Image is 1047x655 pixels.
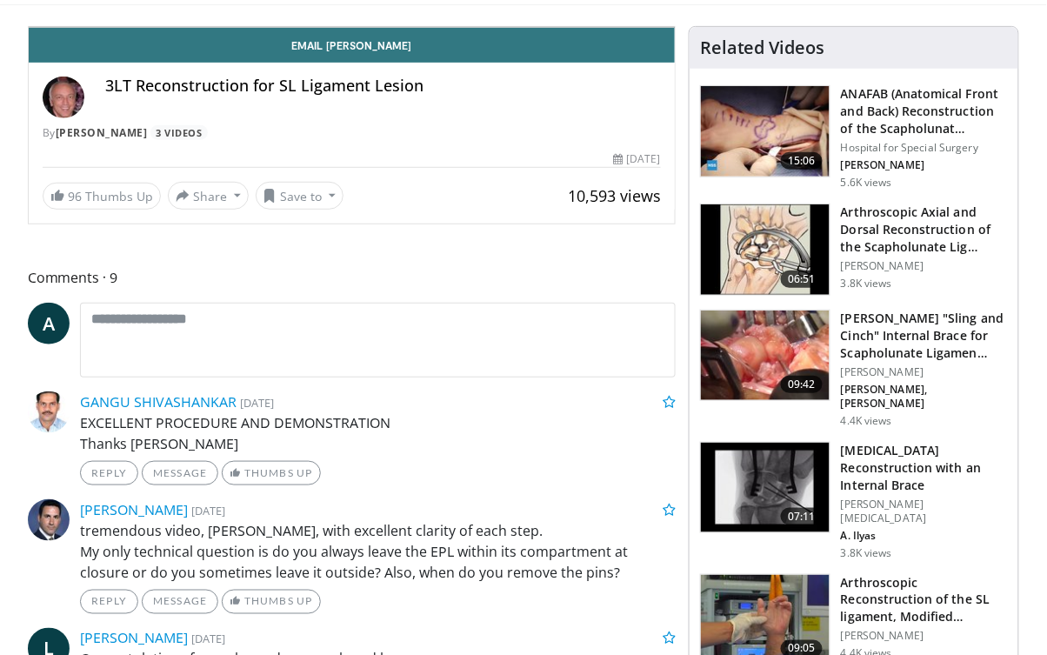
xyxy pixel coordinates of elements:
[256,182,344,210] button: Save to
[614,151,661,167] div: [DATE]
[80,629,188,648] a: [PERSON_NAME]
[43,125,661,141] div: By
[28,266,676,289] span: Comments 9
[781,376,823,393] span: 09:42
[168,182,249,210] button: Share
[841,630,1008,644] p: [PERSON_NAME]
[43,77,84,118] img: Avatar
[568,185,661,206] span: 10,593 views
[80,461,138,485] a: Reply
[841,176,892,190] p: 5.6K views
[701,311,830,401] img: 768142ae-bec7-4e55-b9eb-88dd4ea75df8.150x105_q85_crop-smart_upscale.jpg
[28,303,70,344] a: A
[700,85,1008,190] a: 15:06 ANAFAB (Anatomical Front and Back) Reconstruction of the Scapholunat… Hospital for Special ...
[68,188,82,204] span: 96
[240,395,274,411] small: [DATE]
[191,503,225,518] small: [DATE]
[80,520,676,583] p: tremendous video, [PERSON_NAME], with excellent clarity of each step. My only technical question ...
[781,152,823,170] span: 15:06
[700,310,1008,428] a: 09:42 [PERSON_NAME] "Sling and Cinch" Internal Brace for Scapholunate Ligamen… [PERSON_NAME] [PER...
[841,204,1008,256] h3: Arthroscopic Axial and Dorsal Reconstruction of the Scapholunate Lig…
[700,204,1008,296] a: 06:51 Arthroscopic Axial and Dorsal Reconstruction of the Scapholunate Lig… [PERSON_NAME] 3.8K views
[80,500,188,519] a: [PERSON_NAME]
[841,442,1008,494] h3: [MEDICAL_DATA] Reconstruction with an Internal Brace
[222,590,320,614] a: Thumbs Up
[701,86,830,177] img: 46910249-ba66-4710-84e2-83133b01efba.150x105_q85_crop-smart_upscale.jpg
[841,85,1008,137] h3: ANAFAB (Anatomical Front and Back) Reconstruction of the Scapholunat…
[841,310,1008,362] h3: [PERSON_NAME] "Sling and Cinch" Internal Brace for Scapholunate Ligamen…
[841,259,1008,273] p: [PERSON_NAME]
[841,546,892,560] p: 3.8K views
[29,27,675,28] video-js: Video Player
[841,158,1008,172] p: [PERSON_NAME]
[841,498,1008,525] p: [PERSON_NAME] [MEDICAL_DATA]
[781,271,823,288] span: 06:51
[841,365,1008,379] p: [PERSON_NAME]
[222,461,320,485] a: Thumbs Up
[841,529,1008,543] p: A. Ilyas
[80,590,138,614] a: Reply
[701,443,830,533] img: 80b4534d-e78f-4a40-9c7e-39e8389dfeb3.150x105_q85_crop-smart_upscale.jpg
[142,590,218,614] a: Message
[105,77,661,96] h4: 3LT Reconstruction for SL Ligament Lesion
[191,632,225,647] small: [DATE]
[56,125,148,140] a: [PERSON_NAME]
[700,37,825,58] h4: Related Videos
[28,391,70,433] img: Avatar
[841,277,892,291] p: 3.8K views
[150,125,208,140] a: 3 Videos
[841,414,892,428] p: 4.4K views
[841,574,1008,626] h3: Arthroscopic Reconstruction of the SL ligament, Modified [PERSON_NAME]-Ro…
[29,28,675,63] a: Email [PERSON_NAME]
[841,141,1008,155] p: Hospital for Special Surgery
[43,183,161,210] a: 96 Thumbs Up
[28,499,70,541] img: Avatar
[700,442,1008,560] a: 07:11 [MEDICAL_DATA] Reconstruction with an Internal Brace [PERSON_NAME] [MEDICAL_DATA] A. Ilyas ...
[701,204,830,295] img: 51b12fd1-d3aa-443a-8c98-c3538ea74e68.150x105_q85_crop-smart_upscale.jpg
[841,383,1008,411] p: [PERSON_NAME], [PERSON_NAME]
[80,392,237,411] a: GANGU SHIVASHANKAR
[80,412,676,454] p: EXCELLENT PROCEDURE AND DEMONSTRATION Thanks [PERSON_NAME]
[142,461,218,485] a: Message
[781,508,823,525] span: 07:11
